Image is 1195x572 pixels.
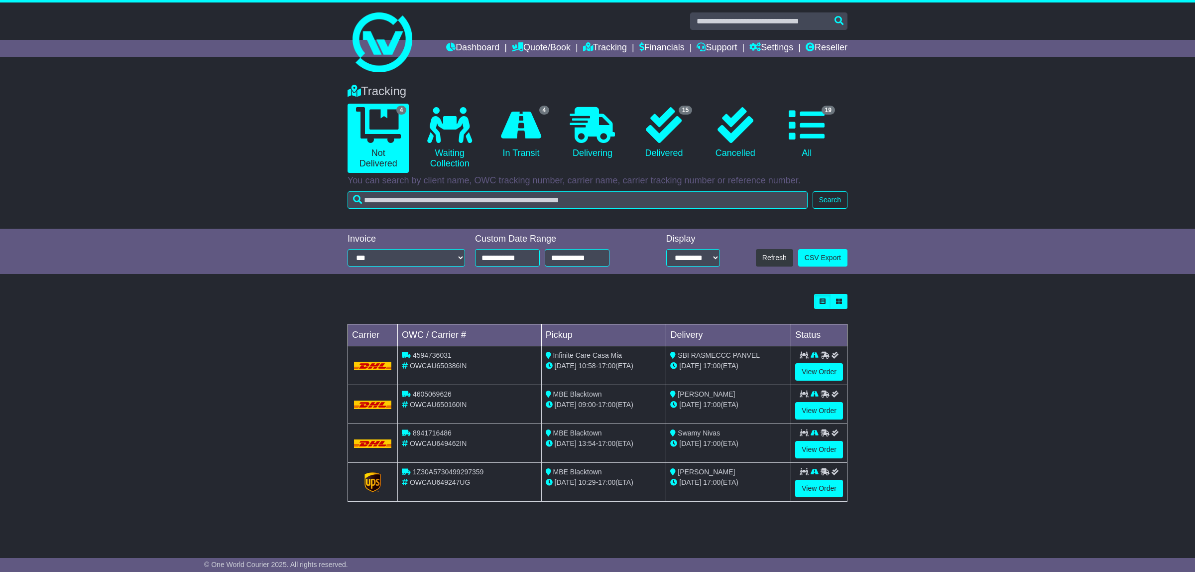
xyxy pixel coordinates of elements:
span: MBE Blacktown [553,390,602,398]
td: Delivery [666,324,791,346]
span: [DATE] [679,478,701,486]
td: Pickup [541,324,666,346]
span: 4605069626 [413,390,452,398]
a: Support [697,40,737,57]
span: 17:00 [703,439,720,447]
div: - (ETA) [546,477,662,488]
div: (ETA) [670,438,787,449]
a: Delivering [562,104,623,162]
div: Custom Date Range [475,234,635,245]
span: OWCAU650386IN [410,362,467,370]
span: Infinite Care Casa Mia [553,351,622,359]
span: OWCAU649462IN [410,439,467,447]
button: Refresh [756,249,793,267]
td: OWC / Carrier # [398,324,542,346]
span: [DATE] [555,439,577,447]
a: View Order [795,480,843,497]
span: 8941716486 [413,429,452,437]
a: 4 Not Delivered [348,104,409,173]
a: 4 In Transit [490,104,552,162]
span: 10:29 [579,478,596,486]
a: 15 Delivered [633,104,695,162]
span: [DATE] [679,439,701,447]
a: Quote/Book [512,40,571,57]
span: 17:00 [703,362,720,370]
div: - (ETA) [546,400,662,410]
a: View Order [795,402,843,420]
span: [PERSON_NAME] [678,390,735,398]
span: [DATE] [679,401,701,409]
a: Settings [749,40,793,57]
div: Display [666,234,720,245]
div: (ETA) [670,361,787,371]
span: 09:00 [579,401,596,409]
a: Waiting Collection [419,104,480,173]
button: Search [813,191,847,209]
div: (ETA) [670,477,787,488]
td: Carrier [348,324,398,346]
a: Reseller [806,40,847,57]
a: Financials [639,40,685,57]
span: © One World Courier 2025. All rights reserved. [204,561,348,569]
span: 4594736031 [413,351,452,359]
span: 17:00 [598,439,615,447]
span: MBE Blacktown [553,429,602,437]
div: (ETA) [670,400,787,410]
div: Tracking [343,84,852,99]
a: Tracking [583,40,627,57]
span: 17:00 [598,362,615,370]
a: View Order [795,363,843,381]
span: 15 [679,106,692,115]
p: You can search by client name, OWC tracking number, carrier name, carrier tracking number or refe... [348,175,847,186]
span: [DATE] [555,478,577,486]
img: DHL.png [354,362,391,370]
span: 19 [822,106,835,115]
span: [DATE] [555,401,577,409]
span: 4 [539,106,550,115]
span: OWCAU649247UG [410,478,470,486]
div: - (ETA) [546,438,662,449]
img: DHL.png [354,439,391,447]
span: 4 [396,106,407,115]
img: DHL.png [354,401,391,409]
span: SBI RASMECCC PANVEL [678,351,760,359]
span: 17:00 [703,401,720,409]
a: CSV Export [798,249,847,267]
span: 17:00 [598,478,615,486]
span: 17:00 [703,478,720,486]
span: 1Z30A5730499297359 [413,468,483,476]
td: Status [791,324,847,346]
div: - (ETA) [546,361,662,371]
span: 13:54 [579,439,596,447]
div: Invoice [348,234,465,245]
span: MBE Blacktown [553,468,602,476]
span: [PERSON_NAME] [678,468,735,476]
a: Dashboard [446,40,499,57]
span: Swamy Nivas [678,429,720,437]
span: [DATE] [555,362,577,370]
a: Cancelled [705,104,766,162]
span: OWCAU650160IN [410,401,467,409]
span: [DATE] [679,362,701,370]
span: 10:58 [579,362,596,370]
a: 19 All [776,104,837,162]
img: GetCarrierServiceLogo [364,472,381,492]
span: 17:00 [598,401,615,409]
a: View Order [795,441,843,458]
